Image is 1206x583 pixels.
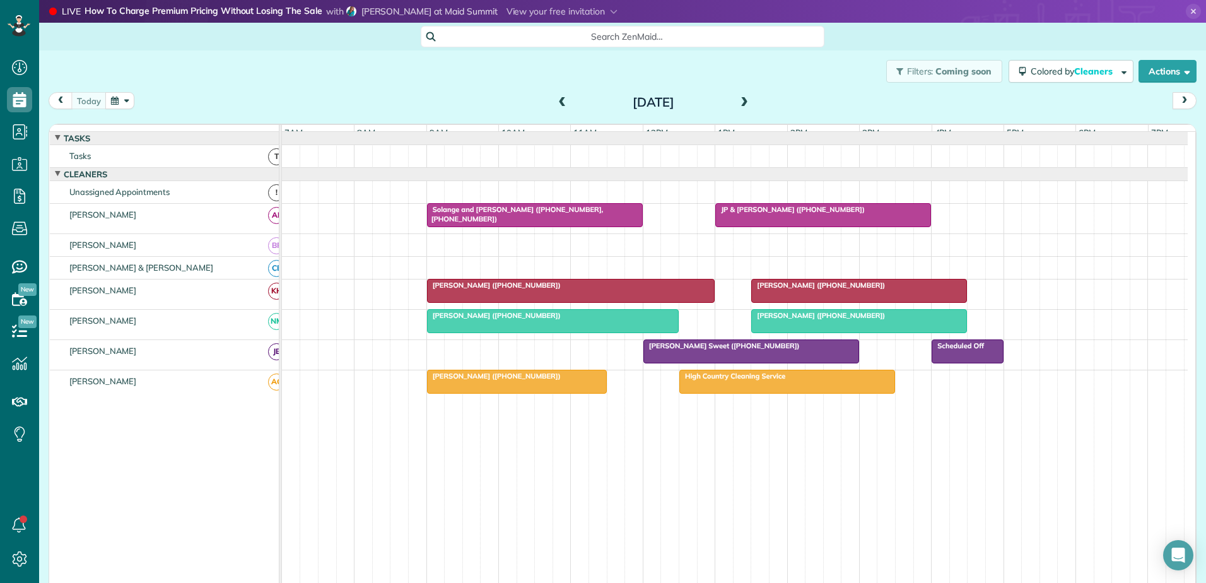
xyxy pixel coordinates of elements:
span: [PERSON_NAME] ([PHONE_NUMBER]) [751,281,886,290]
span: Unassigned Appointments [67,187,172,197]
span: JP & [PERSON_NAME] ([PHONE_NUMBER]) [715,205,865,214]
button: next [1173,92,1197,109]
span: Scheduled Off [931,341,985,350]
span: NM [268,313,285,330]
span: [PERSON_NAME] [67,240,139,250]
span: [PERSON_NAME] ([PHONE_NUMBER]) [426,311,561,320]
span: KH [268,283,285,300]
span: Colored by [1031,66,1117,77]
span: AG [268,374,285,391]
span: BR [268,237,285,254]
span: [PERSON_NAME] [67,285,139,295]
span: [PERSON_NAME] [67,315,139,326]
span: Cleaners [61,169,110,179]
span: T [268,148,285,165]
span: 11am [571,127,599,138]
button: Actions [1139,60,1197,83]
span: High Country Cleaning Service [679,372,786,380]
span: CB [268,260,285,277]
span: 12pm [643,127,670,138]
span: Coming soon [935,66,992,77]
span: ! [268,184,285,201]
button: today [71,92,107,109]
span: 9am [427,127,450,138]
span: New [18,283,37,296]
span: [PERSON_NAME] ([PHONE_NUMBER]) [751,311,886,320]
span: 2pm [788,127,810,138]
span: [PERSON_NAME] ([PHONE_NUMBER]) [426,372,561,380]
span: Cleaners [1074,66,1115,77]
span: 6pm [1076,127,1098,138]
span: 3pm [860,127,882,138]
span: [PERSON_NAME] [67,209,139,220]
span: [PERSON_NAME] [67,346,139,356]
span: Solange and [PERSON_NAME] ([PHONE_NUMBER], [PHONE_NUMBER]) [426,205,604,223]
span: Tasks [61,133,93,143]
span: [PERSON_NAME] Sweet ([PHONE_NUMBER]) [643,341,800,350]
span: Tasks [67,151,93,161]
span: 7pm [1149,127,1171,138]
span: 4pm [932,127,954,138]
span: 1pm [715,127,737,138]
span: [PERSON_NAME] ([PHONE_NUMBER]) [426,281,561,290]
span: 8am [354,127,378,138]
span: [PERSON_NAME] [67,376,139,386]
span: [PERSON_NAME] at Maid Summit [361,6,498,17]
button: Colored byCleaners [1009,60,1133,83]
button: prev [49,92,73,109]
span: 5pm [1004,127,1026,138]
span: 7am [282,127,305,138]
span: 10am [499,127,527,138]
span: AF [268,207,285,224]
span: with [326,6,344,17]
div: Open Intercom Messenger [1163,540,1193,570]
span: Filters: [907,66,934,77]
img: debbie-sardone-2fdb8baf8bf9b966c4afe4022d95edca04a15f6fa89c0b1664110d9635919661.jpg [346,6,356,16]
h2: [DATE] [575,95,732,109]
span: JB [268,343,285,360]
span: [PERSON_NAME] & [PERSON_NAME] [67,262,216,273]
span: New [18,315,37,328]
